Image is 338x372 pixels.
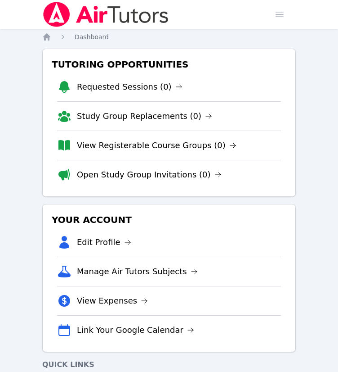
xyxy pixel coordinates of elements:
a: View Expenses [77,295,148,307]
h4: Quick Links [42,359,296,370]
img: Air Tutors [42,2,169,27]
a: Requested Sessions (0) [77,81,182,93]
a: Study Group Replacements (0) [77,110,212,122]
span: Dashboard [75,33,109,41]
nav: Breadcrumb [42,32,296,41]
a: Open Study Group Invitations (0) [77,168,222,181]
h3: Tutoring Opportunities [50,56,288,73]
a: Manage Air Tutors Subjects [77,265,198,278]
a: Link Your Google Calendar [77,324,194,336]
a: View Registerable Course Groups (0) [77,139,236,152]
h3: Your Account [50,212,288,228]
a: Dashboard [75,32,109,41]
a: Edit Profile [77,236,131,249]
